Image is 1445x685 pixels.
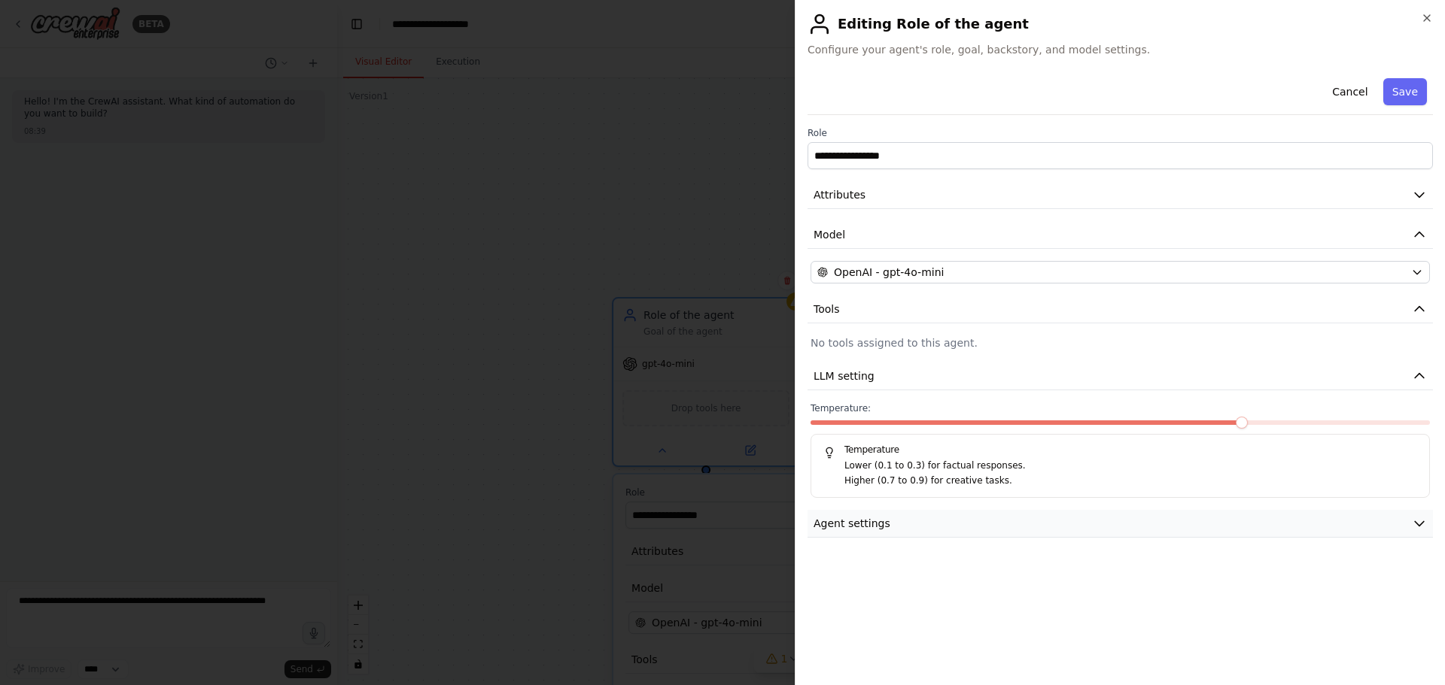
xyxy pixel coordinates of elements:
button: Save [1383,78,1427,105]
label: Role [808,127,1433,139]
p: Lower (0.1 to 0.3) for factual responses. [844,459,1417,474]
h5: Temperature [823,444,1417,456]
button: OpenAI - gpt-4o-mini [811,261,1430,283]
span: LLM setting [814,368,875,383]
button: Agent settings [808,510,1433,538]
h2: Editing Role of the agent [808,12,1433,36]
p: No tools assigned to this agent. [811,335,1430,350]
span: Model [814,227,845,242]
span: Temperature: [811,402,871,414]
span: Agent settings [814,516,890,531]
button: Model [808,221,1433,249]
button: Tools [808,296,1433,323]
span: Attributes [814,187,865,202]
button: LLM setting [808,362,1433,390]
button: Cancel [1323,78,1377,105]
span: Configure your agent's role, goal, backstory, and model settings. [808,42,1433,57]
button: Attributes [808,181,1433,209]
p: Higher (0.7 to 0.9) for creative tasks. [844,474,1417,489]
span: OpenAI - gpt-4o-mini [834,265,944,280]
span: Tools [814,302,840,317]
